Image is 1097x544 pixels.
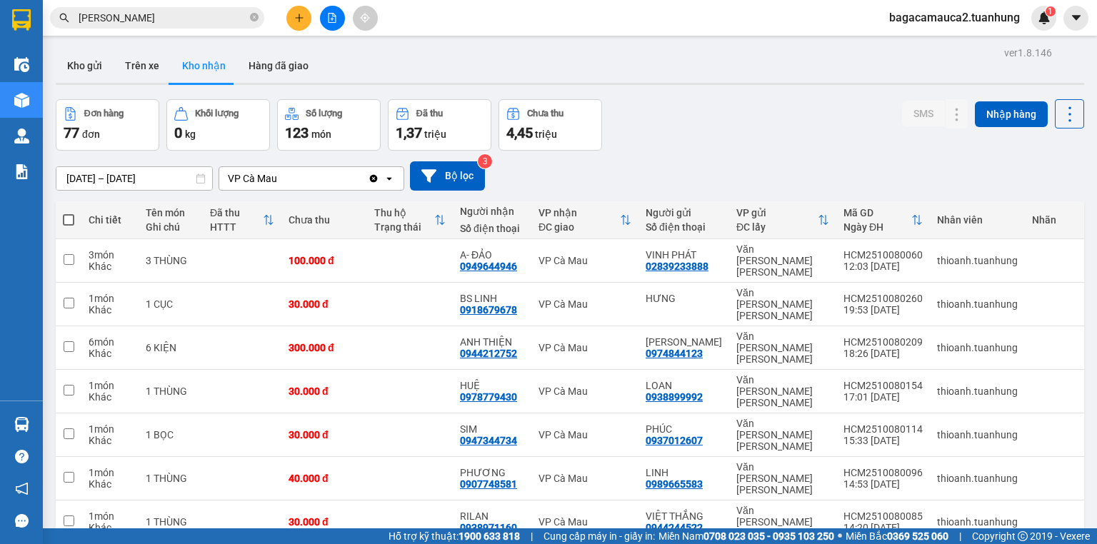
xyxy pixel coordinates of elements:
span: question-circle [15,450,29,463]
div: thioanh.tuanhung [937,298,1018,310]
div: 40.000 đ [289,473,360,484]
div: Mã GD [843,207,911,218]
div: Chi tiết [89,214,131,226]
button: Đơn hàng77đơn [56,99,159,151]
div: HCM2510080154 [843,380,923,391]
div: Đã thu [210,207,263,218]
th: Toggle SortBy [367,201,453,239]
span: | [531,528,533,544]
div: HTTT [210,221,263,233]
div: RILAN [460,510,524,522]
div: HCM2510080260 [843,293,923,304]
div: 30.000 đ [289,386,360,397]
svg: Clear value [368,173,379,184]
button: Khối lượng0kg [166,99,270,151]
div: VINH PHÁT [646,249,722,261]
div: 02839233888 [646,261,708,272]
input: Select a date range. [56,167,212,190]
div: 100.000 đ [289,255,360,266]
div: PHƯƠNG [460,467,524,478]
div: Số điện thoại [646,221,722,233]
div: thioanh.tuanhung [937,516,1018,528]
div: Văn [PERSON_NAME] [PERSON_NAME] [736,331,829,365]
div: Trạng thái [374,221,434,233]
div: 19:53 [DATE] [843,304,923,316]
div: HCM2510080209 [843,336,923,348]
span: search [59,13,69,23]
div: 1 món [89,293,131,304]
span: triệu [424,129,446,140]
div: 0947344734 [460,435,517,446]
div: VP Cà Mau [539,429,631,440]
span: đơn [82,129,100,140]
div: Thu hộ [374,207,434,218]
button: caret-down [1063,6,1088,31]
sup: 1 [1046,6,1056,16]
div: 0937012607 [646,435,703,446]
div: A- ĐẢO [460,249,524,261]
div: Khác [89,435,131,446]
div: 0938971160 [460,522,517,533]
div: 1 món [89,380,131,391]
div: HƯNG [646,293,722,304]
div: VP Cà Mau [539,473,631,484]
div: thioanh.tuanhung [937,255,1018,266]
button: aim [353,6,378,31]
div: HCM2510080096 [843,467,923,478]
div: thioanh.tuanhung [937,342,1018,353]
div: 0907748581 [460,478,517,490]
button: Kho nhận [171,49,237,83]
div: 0944244522 [646,522,703,533]
div: Khác [89,261,131,272]
div: thioanh.tuanhung [937,429,1018,440]
div: VP Cà Mau [539,342,631,353]
span: 1 [1048,6,1053,16]
div: ANH TUẤN [646,336,722,348]
div: 17:01 [DATE] [843,391,923,403]
div: VP gửi [736,207,818,218]
div: thioanh.tuanhung [937,473,1018,484]
input: Selected VP Cà Mau. [279,171,280,186]
div: Khác [89,348,131,359]
div: 0978779430 [460,391,517,403]
div: Nhân viên [937,214,1018,226]
div: 0944212752 [460,348,517,359]
div: 15:33 [DATE] [843,435,923,446]
span: 1,37 [396,124,422,141]
img: icon-new-feature [1038,11,1051,24]
button: Bộ lọc [410,161,485,191]
div: Người gửi [646,207,722,218]
div: Số lượng [306,109,342,119]
div: 0989665583 [646,478,703,490]
button: plus [286,6,311,31]
sup: 3 [478,154,492,168]
th: Toggle SortBy [836,201,930,239]
img: warehouse-icon [14,93,29,108]
button: Đã thu1,37 triệu [388,99,491,151]
div: Văn [PERSON_NAME] [PERSON_NAME] [736,374,829,408]
div: Đã thu [416,109,443,119]
div: VP Cà Mau [539,386,631,397]
span: plus [294,13,304,23]
div: 14:20 [DATE] [843,522,923,533]
strong: 0369 525 060 [887,530,948,542]
div: Khác [89,478,131,490]
div: 14:53 [DATE] [843,478,923,490]
input: Tìm tên, số ĐT hoặc mã đơn [79,10,247,26]
div: 6 món [89,336,131,348]
span: món [311,129,331,140]
img: logo-vxr [12,9,31,31]
div: Văn [PERSON_NAME] [PERSON_NAME] [736,243,829,278]
div: VP Cà Mau [228,171,277,186]
div: Đơn hàng [84,109,124,119]
div: 1 món [89,423,131,435]
div: 30.000 đ [289,516,360,528]
div: HCM2510080114 [843,423,923,435]
div: 1 THÙNG [146,386,196,397]
span: ⚪️ [838,533,842,539]
span: copyright [1018,531,1028,541]
div: LINH [646,467,722,478]
div: ANH THIỆN [460,336,524,348]
div: HCM2510080060 [843,249,923,261]
span: triệu [535,129,557,140]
